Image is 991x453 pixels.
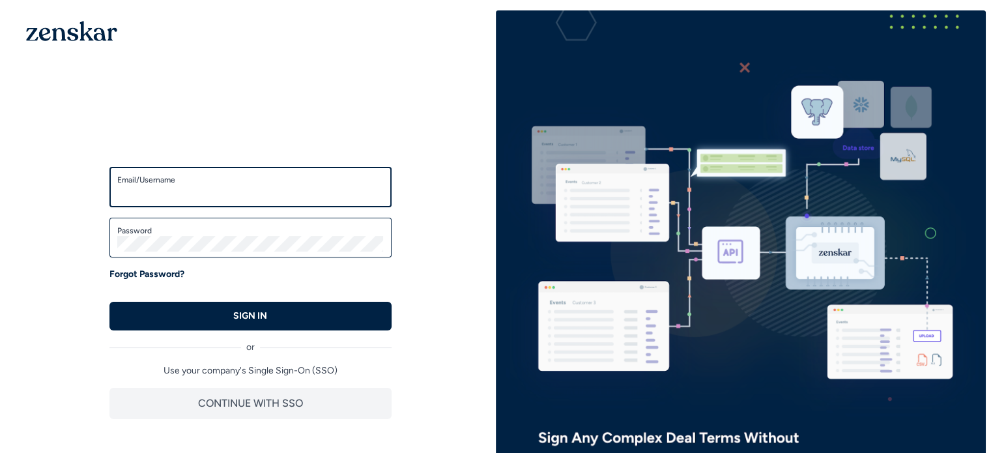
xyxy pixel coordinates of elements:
[109,388,392,419] button: CONTINUE WITH SSO
[109,268,184,281] a: Forgot Password?
[26,21,117,41] img: 1OGAJ2xQqyY4LXKgY66KYq0eOWRCkrZdAb3gUhuVAqdWPZE9SRJmCz+oDMSn4zDLXe31Ii730ItAGKgCKgCCgCikA4Av8PJUP...
[117,226,384,236] label: Password
[117,175,384,185] label: Email/Username
[233,310,267,323] p: SIGN IN
[109,302,392,330] button: SIGN IN
[109,330,392,354] div: or
[109,364,392,377] p: Use your company's Single Sign-On (SSO)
